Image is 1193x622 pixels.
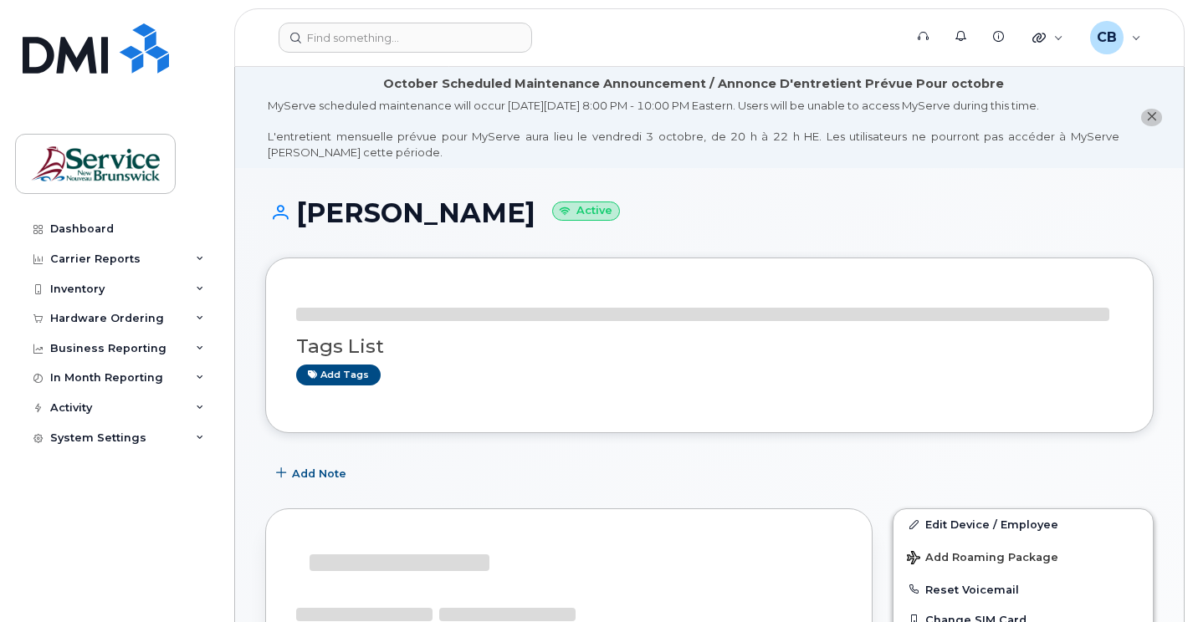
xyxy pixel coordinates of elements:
[268,98,1119,160] div: MyServe scheduled maintenance will occur [DATE][DATE] 8:00 PM - 10:00 PM Eastern. Users will be u...
[265,458,361,488] button: Add Note
[1141,109,1162,126] button: close notification
[296,336,1123,357] h3: Tags List
[893,509,1153,539] a: Edit Device / Employee
[552,201,620,221] small: Active
[893,574,1153,604] button: Reset Voicemail
[265,198,1154,227] h1: [PERSON_NAME]
[383,75,1004,93] div: October Scheduled Maintenance Announcement / Annonce D'entretient Prévue Pour octobre
[907,551,1058,567] span: Add Roaming Package
[893,539,1153,574] button: Add Roaming Package
[296,365,381,385] a: Add tags
[292,466,346,482] span: Add Note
